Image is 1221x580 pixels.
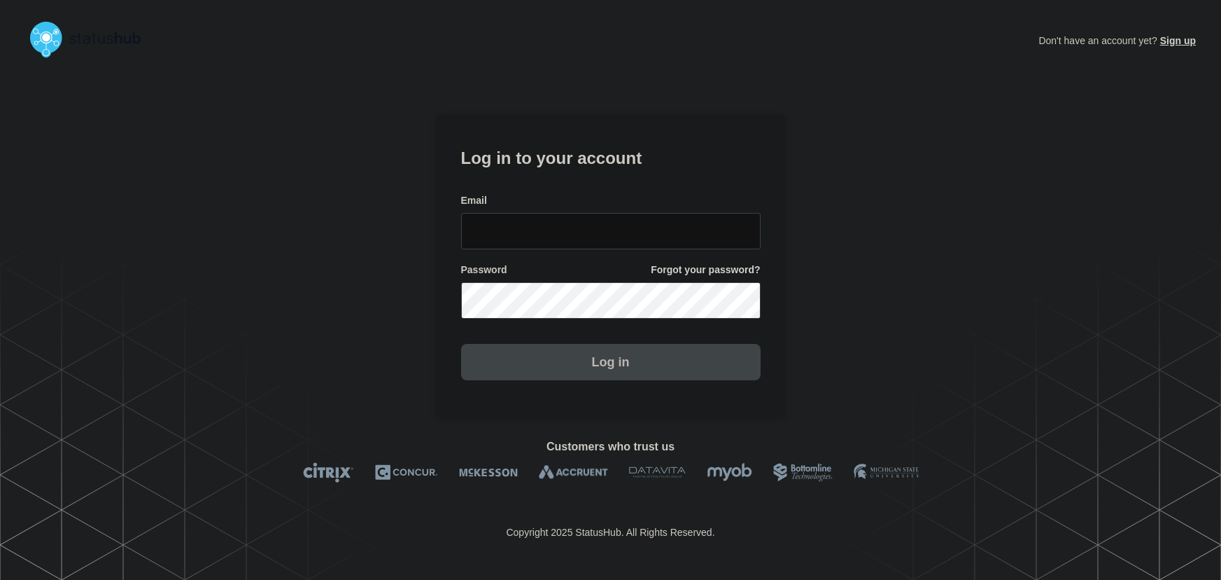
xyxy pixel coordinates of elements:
img: myob logo [707,462,752,483]
span: Email [461,194,487,207]
img: StatusHub logo [25,17,158,62]
img: MSU logo [854,462,919,483]
input: password input [461,282,761,319]
p: Don't have an account yet? [1038,24,1196,57]
span: Password [461,263,507,277]
img: McKesson logo [459,462,518,483]
input: email input [461,213,761,249]
img: DataVita logo [629,462,686,483]
a: Forgot your password? [651,263,760,277]
img: Accruent logo [539,462,608,483]
p: Copyright 2025 StatusHub. All Rights Reserved. [506,527,714,538]
button: Log in [461,344,761,380]
img: Concur logo [375,462,438,483]
h2: Customers who trust us [25,441,1196,453]
a: Sign up [1157,35,1196,46]
h1: Log in to your account [461,144,761,170]
img: Bottomline logo [773,462,833,483]
img: Citrix logo [303,462,354,483]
